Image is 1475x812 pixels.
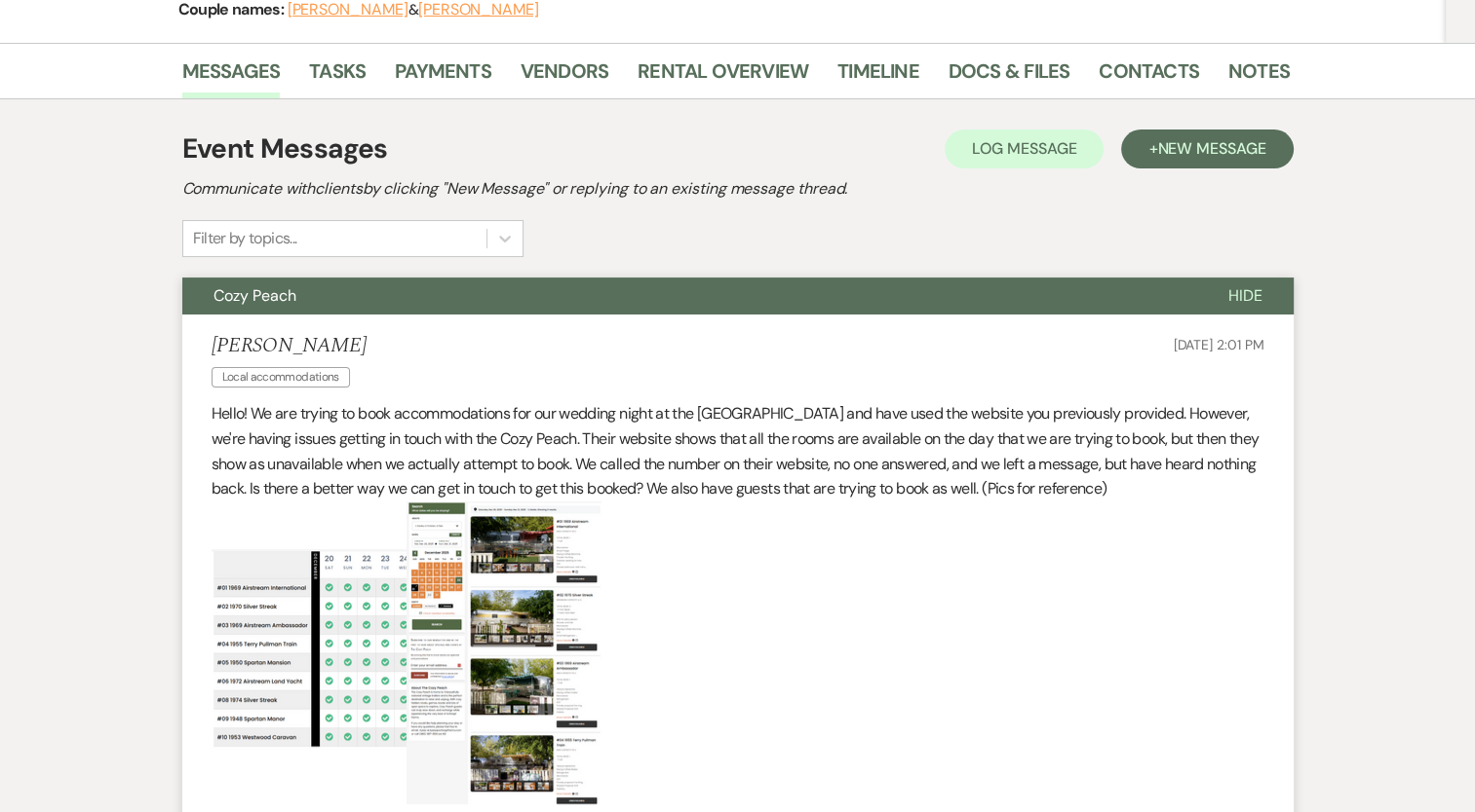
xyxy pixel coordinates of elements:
[212,549,407,757] img: Available.png
[213,285,296,306] span: Cozy Peach
[182,129,388,169] h1: Event Messages
[1121,129,1293,168] button: +New Message
[193,227,297,250] div: Filter by topics...
[1157,138,1265,159] span: New Message
[949,55,1069,98] a: Docs & Files
[212,334,367,358] h5: [PERSON_NAME]
[212,401,1264,500] p: Hello! We are trying to book accommodations for our wedding night at the [GEOGRAPHIC_DATA] and ha...
[418,2,539,18] button: [PERSON_NAME]
[182,55,281,98] a: Messages
[1099,55,1199,98] a: Contacts
[972,138,1076,159] span: Log Message
[212,367,350,388] span: Local accommodations
[182,277,1197,314] button: Cozy Peach
[1228,55,1290,98] a: Notes
[1228,285,1262,306] span: Hide
[638,55,808,98] a: Rental Overview
[182,177,1294,201] h2: Communicate with clients by clicking "New Message" or replying to an existing message thread.
[945,129,1104,168] button: Log Message
[521,55,608,98] a: Vendors
[309,55,366,98] a: Tasks
[407,501,602,804] img: Unavailable.png
[288,2,408,18] button: [PERSON_NAME]
[1173,336,1263,353] span: [DATE] 2:01 PM
[837,55,919,98] a: Timeline
[395,55,491,98] a: Payments
[1197,277,1294,314] button: Hide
